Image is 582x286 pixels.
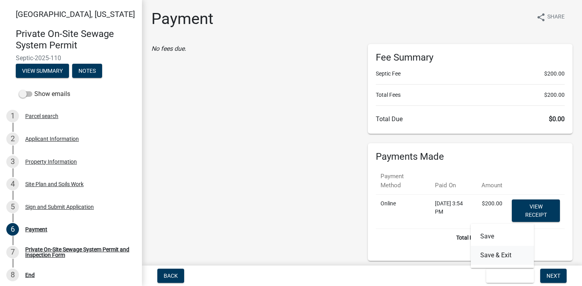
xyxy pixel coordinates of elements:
span: Back [164,273,178,279]
li: Total Fees [376,91,565,99]
span: Share [547,13,565,22]
button: Save & Exit [471,246,534,265]
td: $200.00 [376,229,507,247]
i: share [536,13,546,22]
button: Next [540,269,567,283]
button: shareShare [530,9,571,25]
th: Paid On [430,167,477,195]
th: Payment Method [376,167,430,195]
span: $0.00 [549,115,565,123]
td: $200.00 [477,195,507,229]
span: Next [547,273,560,279]
div: Payment [25,227,47,232]
h6: Total Due [376,115,565,123]
a: View receipt [512,199,560,222]
div: 2 [6,133,19,145]
div: Save & Exit [471,224,534,268]
div: 1 [6,110,19,122]
div: End [25,272,35,278]
wm-modal-confirm: Notes [72,68,102,74]
label: Show emails [19,89,70,99]
div: 3 [6,155,19,168]
div: Sign and Submit Application [25,204,94,210]
span: Save & Exit [492,273,523,279]
i: No fees due. [151,45,186,52]
button: View Summary [16,64,69,78]
th: Amount [477,167,507,195]
span: $200.00 [544,91,565,99]
td: Online [376,195,430,229]
div: Property Information [25,159,77,164]
button: Notes [72,64,102,78]
h4: Private On-Site Sewage System Permit [16,28,136,51]
button: Save [471,227,534,246]
span: $200.00 [544,70,565,78]
div: 5 [6,201,19,213]
span: Septic-2025-110 [16,54,126,62]
h1: Payment [151,9,213,28]
div: Site Plan and Soils Work [25,181,84,187]
div: Applicant Information [25,136,79,142]
div: 4 [6,178,19,190]
div: Parcel search [25,113,58,119]
button: Back [157,269,184,283]
h6: Payments Made [376,151,565,162]
div: Private On-Site Sewage System Permit and Inspection Form [25,247,129,258]
div: 6 [6,223,19,236]
b: Total Paid: [456,234,482,241]
div: 8 [6,269,19,281]
wm-modal-confirm: Summary [16,68,69,74]
span: [GEOGRAPHIC_DATA], [US_STATE] [16,9,135,19]
li: Septic Fee [376,70,565,78]
div: 7 [6,246,19,258]
h6: Fee Summary [376,52,565,63]
td: [DATE] 3:54 PM [430,195,477,229]
button: Save & Exit [486,269,534,283]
